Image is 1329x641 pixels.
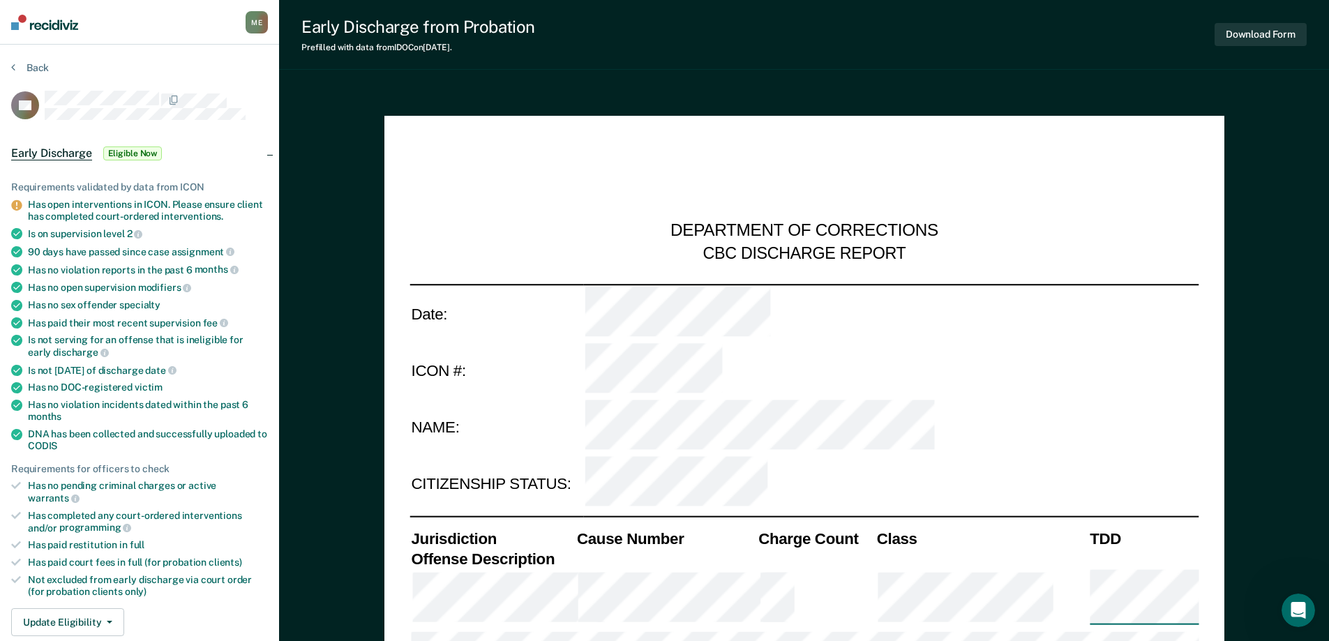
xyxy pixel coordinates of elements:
button: Download Form [1215,23,1307,46]
div: Has no sex offender [28,299,268,311]
div: DEPARTMENT OF CORRECTIONS [670,220,938,243]
div: Is not serving for an offense that is ineligible for early [28,334,268,358]
div: Not excluded from early discharge via court order (for probation clients [28,574,268,598]
span: fee [203,317,228,329]
div: Early Discharge from Probation [301,17,535,37]
th: Jurisdiction [410,528,576,548]
div: Has open interventions in ICON. Please ensure client has completed court-ordered interventions. [28,199,268,223]
div: Is on supervision level [28,227,268,240]
div: Has completed any court-ordered interventions and/or [28,510,268,534]
div: Has no violation reports in the past 6 [28,264,268,276]
td: CITIZENSHIP STATUS: [410,456,583,513]
span: specialty [119,299,160,310]
button: Back [11,61,49,74]
span: months [28,411,61,422]
span: assignment [172,246,234,257]
div: CBC DISCHARGE REPORT [703,243,906,264]
th: Charge Count [757,528,876,548]
td: Date: [410,284,583,342]
div: Requirements for officers to check [11,463,268,475]
span: months [195,264,239,275]
div: M E [246,11,268,33]
div: Is not [DATE] of discharge [28,364,268,377]
span: CODIS [28,440,57,451]
span: date [145,365,176,376]
img: Recidiviz [11,15,78,30]
div: Has paid court fees in full (for probation [28,557,268,568]
div: Has no open supervision [28,281,268,294]
td: ICON #: [410,342,583,399]
div: Has no DOC-registered [28,382,268,393]
div: Requirements validated by data from ICON [11,181,268,193]
div: Has paid their most recent supervision [28,317,268,329]
div: Has no pending criminal charges or active [28,480,268,504]
td: NAME: [410,399,583,456]
th: Cause Number [575,528,756,548]
span: programming [59,522,131,533]
span: discharge [53,347,109,358]
th: Class [875,528,1088,548]
th: Offense Description [410,548,576,568]
div: DNA has been collected and successfully uploaded to [28,428,268,452]
iframe: Intercom live chat [1282,594,1315,627]
button: Update Eligibility [11,608,124,636]
th: TDD [1088,528,1199,548]
span: only) [125,586,147,597]
div: Has paid restitution in [28,539,268,551]
span: modifiers [138,282,192,293]
div: Prefilled with data from IDOC on [DATE] . [301,43,535,52]
span: victim [135,382,163,393]
span: Early Discharge [11,146,92,160]
span: clients) [209,557,242,568]
span: Eligible Now [103,146,163,160]
div: Has no violation incidents dated within the past 6 [28,399,268,423]
span: full [130,539,144,550]
button: ME [246,11,268,33]
div: 90 days have passed since case [28,246,268,258]
span: warrants [28,492,80,504]
span: 2 [127,228,143,239]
